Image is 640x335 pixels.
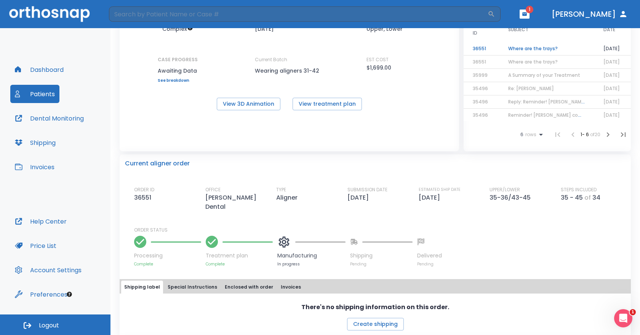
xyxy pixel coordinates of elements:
[125,159,190,168] p: Current aligner order
[549,7,631,21] button: [PERSON_NAME]
[205,193,270,211] p: [PERSON_NAME] Dental
[603,112,620,118] span: [DATE]
[10,158,59,176] button: Invoices
[603,59,620,65] span: [DATE]
[134,193,154,202] p: 36551
[347,193,372,202] p: [DATE]
[561,186,597,193] p: STEPS INCLUDED
[614,309,632,327] iframe: Intercom live chat
[276,186,286,193] p: TYPE
[508,72,580,78] span: A Summary of your Treatment
[10,133,60,152] button: Shipping
[10,261,86,279] button: Account Settings
[419,193,443,202] p: [DATE]
[464,42,499,56] td: 36551
[594,42,631,56] td: [DATE]
[590,131,600,138] span: of 20
[419,186,461,193] p: ESTIMATED SHIP DATE
[121,281,163,294] button: Shipping label
[255,56,323,63] p: Current Batch
[350,261,413,267] p: Pending
[278,281,304,294] button: Invoices
[134,252,201,260] p: Processing
[584,193,591,202] p: of
[277,261,346,267] p: In progress
[592,193,600,202] p: 34
[10,212,71,230] button: Help Center
[10,60,68,79] button: Dashboard
[473,72,488,78] span: 35999
[581,131,590,138] span: 1 - 6
[134,186,154,193] p: ORDER ID
[206,252,273,260] p: Treatment plan
[217,98,280,110] button: View 3D Animation
[165,281,220,294] button: Special Instructions
[301,303,449,312] p: There's no shipping information on this order.
[109,6,488,22] input: Search by Patient Name or Case #
[10,85,59,103] button: Patients
[158,66,198,75] p: Awaiting Data
[255,66,323,75] p: Wearing aligners 31-42
[508,85,554,92] span: Re: [PERSON_NAME]
[9,6,90,22] img: Orthosnap
[603,85,620,92] span: [DATE]
[417,252,442,260] p: Delivered
[603,98,620,105] span: [DATE]
[490,186,520,193] p: UPPER/LOWER
[473,98,488,105] span: 35496
[366,24,403,33] p: Upper, Lower
[206,261,273,267] p: Complete
[520,132,523,137] span: 6
[508,59,558,65] span: Where are the trays?
[158,56,198,63] p: CASE PROGRESS
[630,309,636,315] span: 1
[473,23,490,37] span: ORDER ID
[523,132,536,137] span: rows
[561,193,583,202] p: 35 - 45
[134,227,626,233] p: ORDER STATUS
[366,56,389,63] p: EST COST
[350,252,413,260] p: Shipping
[66,291,73,298] div: Tooltip anchor
[10,237,61,255] button: Price List
[121,281,629,294] div: tabs
[347,186,387,193] p: SUBMISSION DATE
[473,85,488,92] span: 35496
[366,63,391,72] p: $1,699.00
[255,24,274,33] p: [DATE]
[603,72,620,78] span: [DATE]
[347,318,404,330] button: Create shipping
[10,109,88,127] button: Dental Monitoring
[473,59,486,65] span: 36551
[276,193,301,202] p: Aligner
[473,112,488,118] span: 35496
[162,25,193,33] span: Up to 50 Steps (100 aligners)
[134,261,201,267] p: Complete
[293,98,362,110] button: View treatment plan
[205,186,221,193] p: OFFICE
[417,261,442,267] p: Pending
[10,285,72,303] button: Preferences
[499,42,594,56] td: Where are the trays?
[222,281,276,294] button: Enclosed with order
[39,321,59,330] span: Logout
[158,78,198,83] a: See breakdown
[526,6,533,13] span: 1
[490,193,534,202] p: 35-36/43-45
[508,26,528,33] span: SUBJECT
[603,26,615,33] span: DATE
[277,252,346,260] p: Manufacturing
